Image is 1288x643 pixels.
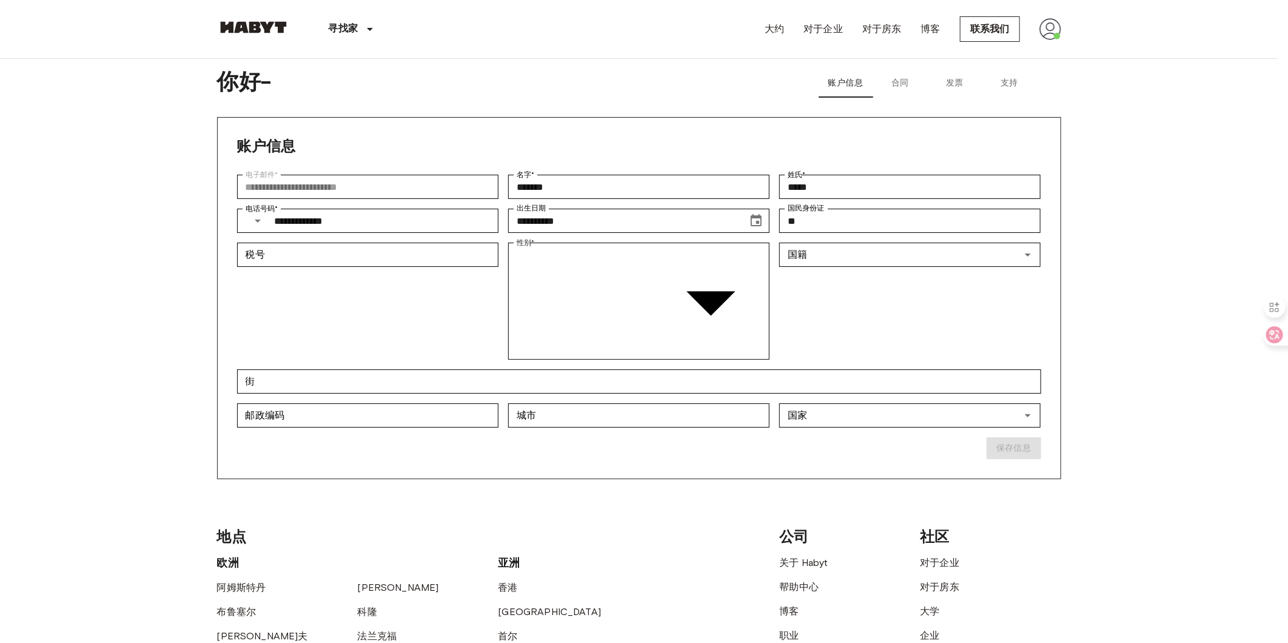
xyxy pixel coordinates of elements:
label: 名字 [517,169,535,180]
label: 电子邮件 [246,169,278,180]
p: 寻找家 [329,22,358,36]
div: 城市 [508,403,770,428]
label: 出生日期 [517,203,546,214]
div: 税号 [237,243,498,267]
a: 科隆 [358,606,377,618]
button: 选择国家/地区 [246,209,270,233]
span: 公司 [780,528,809,545]
a: 职业 [780,630,799,641]
span: 亚洲 [498,556,520,570]
a: 对于企业 [921,557,960,568]
button: 打开 [1019,246,1036,263]
div: 姓 [779,175,1041,199]
font: 支持 [1001,78,1018,89]
span: 欧洲 [217,556,239,570]
img: 哈比特 [217,21,290,33]
a: 香港 [498,582,518,593]
a: [GEOGRAPHIC_DATA] [498,606,602,618]
a: 布鲁塞尔 [217,606,257,618]
a: 大学 [921,605,940,617]
font: 账户信息 [828,78,864,89]
a: 法兰克福 [358,630,397,642]
a: 博客 [921,22,941,36]
div: 电子邮件 [237,175,498,199]
div: 名字 [508,175,770,199]
font: 合同 [891,78,909,89]
a: 首尔 [498,630,518,642]
a: 对于房东 [921,581,960,593]
a: 阿姆斯特丹 [217,582,266,593]
label: 国民身份证 [788,203,825,214]
a: [PERSON_NAME] [358,582,439,593]
label: 姓氏 [788,169,806,180]
span: 社区 [921,528,950,545]
img: 化身 [1039,18,1061,40]
label: 电话号码 [246,203,278,214]
font: 发票 [946,78,964,89]
a: [PERSON_NAME]夫 [217,630,308,642]
a: 对于企业 [803,22,843,36]
a: 大约 [765,22,784,36]
button: 打开 [1019,407,1036,424]
button: 选择日期，选择日期是 1991 年 2 月 5 日 [744,209,768,233]
a: 企业 [921,630,940,641]
div: 国民身份证 [779,209,1041,233]
a: 对于房东 [862,22,902,36]
span: 账户信息 [237,137,296,155]
div: 街 [237,369,1041,394]
div: 邮政编码 [237,403,498,428]
a: 关于 Habyt [780,557,828,568]
span: 地点 [217,528,246,545]
a: 联系我们 [960,16,1020,42]
label: 性别 [517,237,535,248]
span: 你好- [217,69,785,98]
a: 帮助中心 [780,581,819,593]
a: 博客 [780,605,799,617]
